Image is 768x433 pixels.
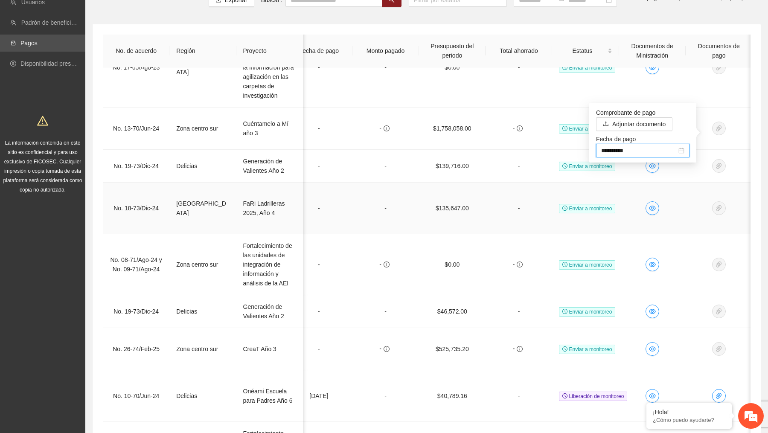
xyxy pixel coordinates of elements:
span: clock-circle [562,346,567,352]
span: eye [646,261,659,268]
span: clock-circle [562,206,567,211]
td: [GEOGRAPHIC_DATA] [169,183,236,234]
button: info-circle [515,344,525,354]
span: paper-clip [713,392,725,399]
span: eye [646,64,659,71]
th: No. de acuerdo [103,35,169,67]
td: Generación de Valientes Año 2 [236,295,303,328]
th: Total ahorrado [486,35,552,67]
td: No. 18-73/Dic-24 [103,183,169,234]
td: - [285,108,352,150]
td: $0.00 [419,234,486,295]
span: eye [646,205,659,212]
span: clock-circle [562,65,567,70]
textarea: Escriba su mensaje y pulse “Intro” [4,233,163,263]
button: info-circle [381,344,392,354]
td: Zona centro sur [169,234,236,295]
td: $525,735.20 [419,328,486,370]
span: clock-circle [562,163,567,169]
td: - [486,295,552,328]
div: ¡Hola! [653,409,725,416]
span: Enviar a monitoreo [559,345,615,354]
button: paper-clip [712,389,726,403]
td: No. 13-70/Jun-24 [103,108,169,150]
span: upload [603,121,609,128]
td: - [486,183,552,234]
td: $46,572.00 [419,295,486,328]
span: clock-circle [562,393,567,398]
td: - [352,234,419,295]
button: info-circle [515,123,525,134]
span: Estatus [559,46,605,55]
td: [GEOGRAPHIC_DATA] [169,28,236,108]
td: - [486,150,552,183]
td: Zona centro sur [169,328,236,370]
td: $135,647.00 [419,183,486,234]
td: FaRi Ladrilleras 2025, Año 4 [236,183,303,234]
td: $0.00 [419,28,486,108]
td: - [486,328,552,370]
td: - [285,295,352,328]
td: - [285,150,352,183]
span: eye [646,308,659,315]
td: - [352,370,419,422]
span: Enviar a monitoreo [559,63,615,73]
td: - [352,295,419,328]
div: Chatee con nosotros ahora [44,44,143,55]
span: Enviar a monitoreo [559,124,615,134]
td: $1,758,058.00 [419,108,486,150]
span: Estamos en línea. [49,114,118,200]
td: CreaT Año 3 [236,328,303,370]
td: Innovación en el análisis y procesamiento de la información para agilización en las carpetas de i... [236,28,303,108]
span: Enviar a monitoreo [559,204,615,213]
td: No. 26-74/Feb-25 [103,328,169,370]
a: Disponibilidad presupuestal [20,60,93,67]
button: eye [646,61,659,74]
a: Padrón de beneficiarios [21,19,84,26]
td: - [352,28,419,108]
th: Presupuesto del periodo [419,35,486,67]
input: Fecha de pago [601,146,677,155]
th: Región [169,35,236,67]
td: - [486,234,552,295]
label: Comprobante de pago [596,108,689,131]
span: clock-circle [562,262,567,267]
span: Enviar a monitoreo [559,162,615,171]
td: Fortalecimiento de las unidades de integración de información y análisis de la AEI [236,234,303,295]
td: - [486,108,552,150]
span: info-circle [516,262,524,267]
span: clock-circle [562,309,567,314]
td: Delicias [169,150,236,183]
span: Adjuntar documento [612,119,666,129]
td: - [352,183,419,234]
span: uploadAdjuntar documento [596,121,672,128]
td: $40,789.16 [419,370,486,422]
td: $139,716.00 [419,150,486,183]
td: Generación de Valientes Año 2 [236,150,303,183]
td: [DATE] [285,370,352,422]
span: warning [37,115,48,126]
span: Enviar a monitoreo [559,307,615,317]
td: Onéami Escuela para Padres Año 6 [236,370,303,422]
td: - [352,108,419,150]
span: eye [646,163,659,169]
button: info-circle [381,123,392,134]
td: - [285,183,352,234]
button: eye [646,258,659,271]
td: Zona centro sur [169,108,236,150]
th: Proyecto [236,35,303,67]
td: - [486,370,552,422]
button: eye [646,201,659,215]
div: Minimizar ventana de chat en vivo [140,4,160,25]
span: info-circle [516,346,524,352]
button: Comprobante de pago [596,117,672,131]
td: No. 19-73/Dic-24 [103,150,169,183]
span: info-circle [383,125,390,131]
button: eye [646,305,659,318]
span: Enviar a monitoreo [559,260,615,270]
td: - [352,150,419,183]
span: info-circle [383,262,390,267]
td: - [285,328,352,370]
td: Cuéntamelo a Mí año 3 [236,108,303,150]
td: - [486,28,552,108]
